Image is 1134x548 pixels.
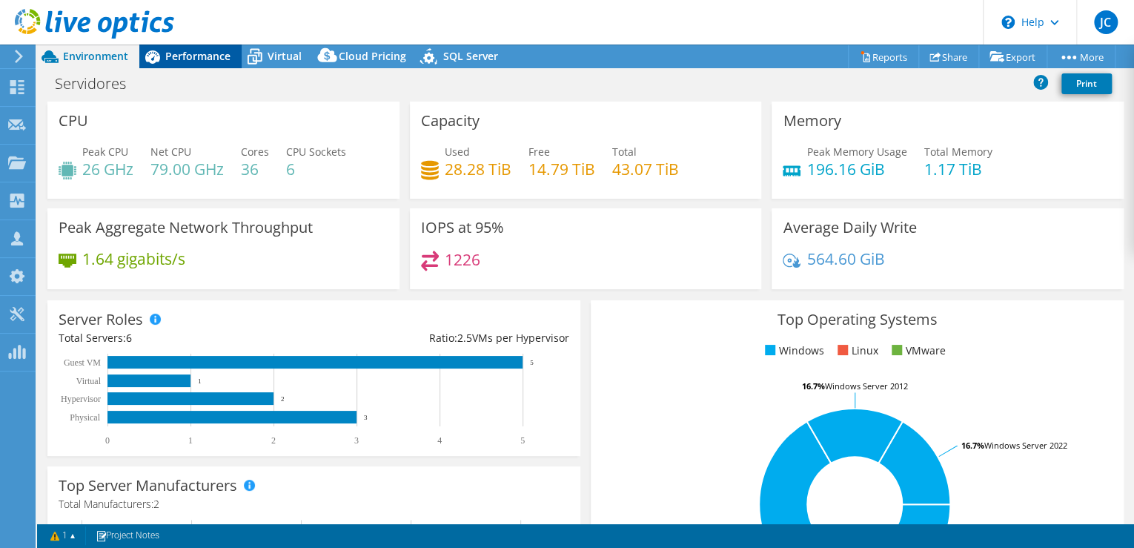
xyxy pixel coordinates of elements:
[612,145,637,159] span: Total
[82,145,128,159] span: Peak CPU
[165,49,231,63] span: Performance
[806,161,906,177] h4: 196.16 GiB
[48,76,149,92] h1: Servidores
[783,219,916,236] h3: Average Daily Write
[105,435,110,446] text: 0
[1001,16,1015,29] svg: \n
[961,440,984,451] tspan: 16.7%
[364,414,368,421] text: 3
[286,145,346,159] span: CPU Sockets
[445,251,480,268] h4: 1226
[61,394,101,404] text: Hypervisor
[1094,10,1118,34] span: JC
[421,219,504,236] h3: IOPS at 95%
[286,161,346,177] h4: 6
[153,497,159,511] span: 2
[150,145,191,159] span: Net CPU
[314,330,568,346] div: Ratio: VMs per Hypervisor
[834,343,878,359] li: Linux
[188,435,193,446] text: 1
[59,113,88,129] h3: CPU
[528,145,550,159] span: Free
[241,145,269,159] span: Cores
[281,395,285,403] text: 2
[339,49,406,63] span: Cloud Pricing
[40,526,86,545] a: 1
[445,161,511,177] h4: 28.28 TiB
[437,435,442,446] text: 4
[445,145,470,159] span: Used
[268,49,302,63] span: Virtual
[806,251,884,267] h4: 564.60 GiB
[528,161,595,177] h4: 14.79 TiB
[198,377,202,385] text: 1
[602,311,1113,328] h3: Top Operating Systems
[64,357,101,368] text: Guest VM
[530,359,534,366] text: 5
[59,330,314,346] div: Total Servers:
[802,380,825,392] tspan: 16.7%
[82,161,133,177] h4: 26 GHz
[354,435,359,446] text: 3
[82,251,185,267] h4: 1.64 gigabits/s
[85,526,170,545] a: Project Notes
[126,331,132,345] span: 6
[76,376,102,386] text: Virtual
[806,145,906,159] span: Peak Memory Usage
[984,440,1067,451] tspan: Windows Server 2022
[271,435,276,446] text: 2
[150,161,224,177] h4: 79.00 GHz
[888,343,946,359] li: VMware
[59,478,237,494] h3: Top Server Manufacturers
[520,435,525,446] text: 5
[1047,45,1115,68] a: More
[848,45,919,68] a: Reports
[924,145,992,159] span: Total Memory
[241,161,269,177] h4: 36
[825,380,908,392] tspan: Windows Server 2012
[783,113,840,129] h3: Memory
[612,161,679,177] h4: 43.07 TiB
[70,412,100,423] text: Physical
[443,49,498,63] span: SQL Server
[59,496,569,512] h4: Total Manufacturers:
[59,219,313,236] h3: Peak Aggregate Network Throughput
[421,113,480,129] h3: Capacity
[924,161,992,177] h4: 1.17 TiB
[918,45,979,68] a: Share
[63,49,128,63] span: Environment
[761,343,824,359] li: Windows
[1061,73,1112,94] a: Print
[457,331,472,345] span: 2.5
[59,311,143,328] h3: Server Roles
[978,45,1047,68] a: Export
